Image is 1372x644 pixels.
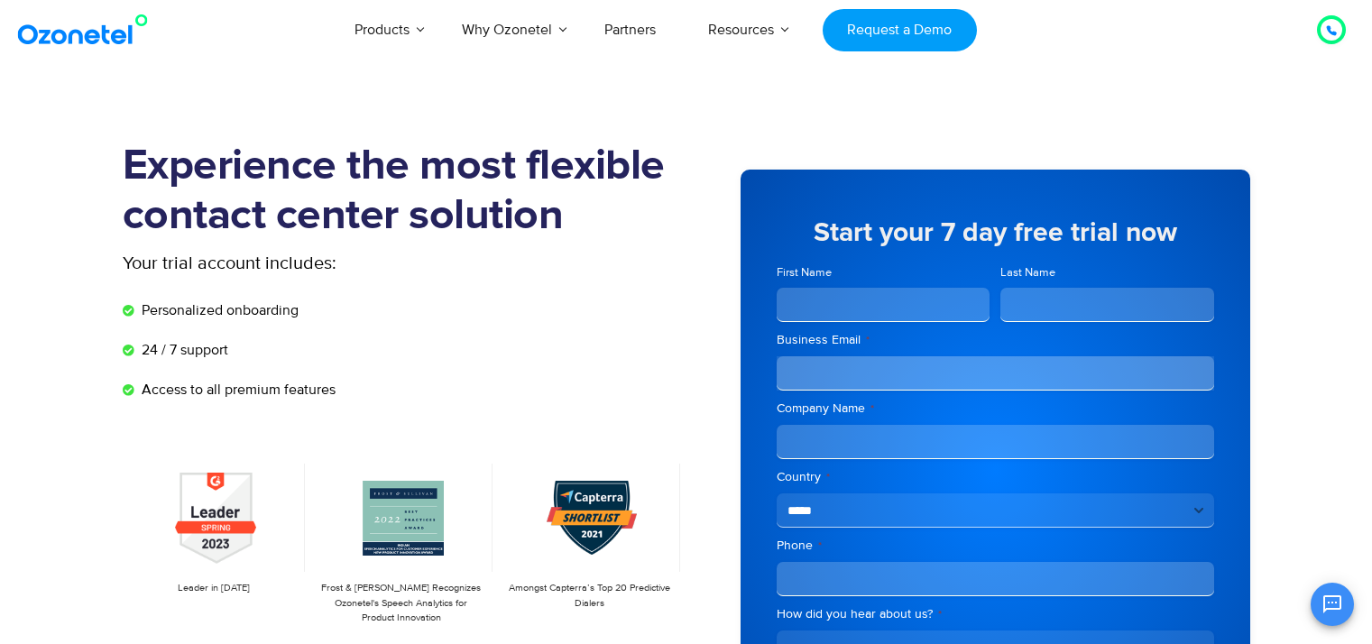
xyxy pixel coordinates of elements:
button: Open chat [1311,583,1354,626]
h1: Experience the most flexible contact center solution [123,142,686,241]
a: Request a Demo [823,9,977,51]
label: How did you hear about us? [777,605,1214,623]
span: 24 / 7 support [137,339,228,361]
span: Personalized onboarding [137,299,299,321]
label: Company Name [777,400,1214,418]
label: Phone [777,537,1214,555]
label: Business Email [777,331,1214,349]
p: Leader in [DATE] [132,581,296,596]
p: Amongst Capterra’s Top 20 Predictive Dialers [507,581,671,611]
h5: Start your 7 day free trial now [777,219,1214,246]
label: Last Name [1000,264,1214,281]
p: Frost & [PERSON_NAME] Recognizes Ozonetel's Speech Analytics for Product Innovation [319,581,483,626]
p: Your trial account includes: [123,250,551,277]
span: Access to all premium features [137,379,336,400]
label: Country [777,468,1214,486]
label: First Name [777,264,990,281]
